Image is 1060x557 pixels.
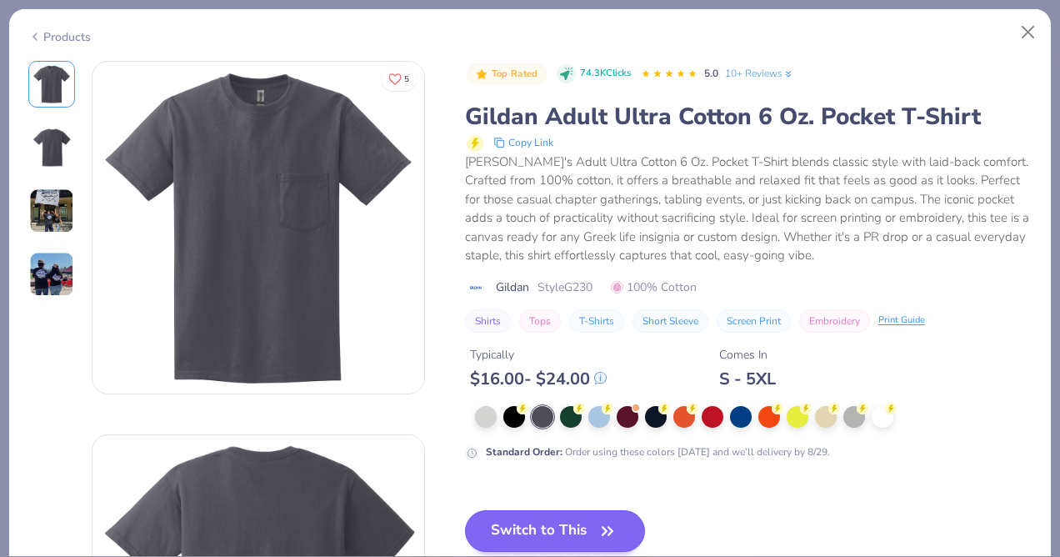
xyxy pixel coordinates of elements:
[488,133,558,153] button: copy to clipboard
[611,278,697,296] span: 100% Cotton
[470,346,607,364] div: Typically
[404,75,409,83] span: 5
[704,67,718,80] span: 5.0
[475,68,488,81] img: Top Rated sort
[32,128,72,168] img: Back
[719,346,776,364] div: Comes In
[878,314,925,328] div: Print Guide
[92,62,424,394] img: Front
[486,445,562,459] strong: Standard Order :
[465,510,646,552] button: Switch to This
[467,63,547,85] button: Badge Button
[519,309,561,333] button: Tops
[799,309,870,333] button: Embroidery
[465,153,1032,265] div: [PERSON_NAME]'s Adult Ultra Cotton 6 Oz. Pocket T-Shirt blends classic style with laid-back comfo...
[1012,17,1044,48] button: Close
[537,278,592,296] span: Style G230
[465,309,511,333] button: Shirts
[465,101,1032,133] div: Gildan Adult Ultra Cotton 6 Oz. Pocket T-Shirt
[641,61,697,88] div: 5.0 Stars
[725,66,794,81] a: 10+ Reviews
[470,369,607,389] div: $ 16.00 - $ 24.00
[29,252,74,297] img: User generated content
[381,67,417,91] button: Like
[486,444,830,459] div: Order using these colors [DATE] and we’ll delivery by 8/29.
[496,278,529,296] span: Gildan
[632,309,708,333] button: Short Sleeve
[717,309,791,333] button: Screen Print
[492,69,538,78] span: Top Rated
[580,67,631,81] span: 74.3K Clicks
[569,309,624,333] button: T-Shirts
[719,369,776,389] div: S - 5XL
[465,281,487,294] img: brand logo
[28,28,91,46] div: Products
[29,188,74,233] img: User generated content
[32,64,72,104] img: Front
